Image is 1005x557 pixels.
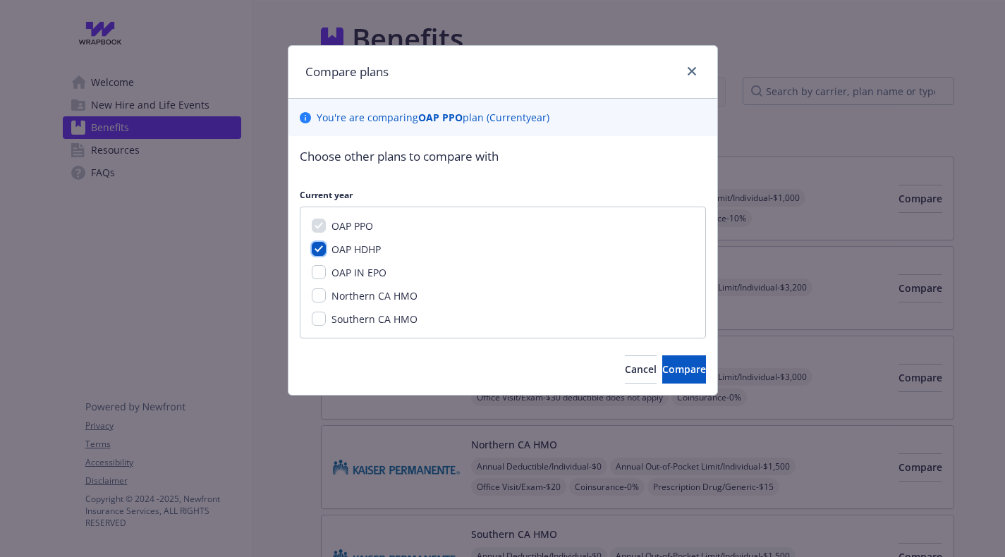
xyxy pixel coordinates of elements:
button: Compare [662,355,706,384]
span: Northern CA HMO [331,289,418,302]
span: OAP IN EPO [331,266,386,279]
b: OAP PPO [418,111,463,124]
span: OAP PPO [331,219,373,233]
span: Southern CA HMO [331,312,418,326]
p: Choose other plans to compare with [300,147,706,166]
button: Cancel [625,355,657,384]
h1: Compare plans [305,63,389,81]
span: Cancel [625,362,657,376]
span: Compare [662,362,706,376]
p: You ' re are comparing plan ( Current year) [317,110,549,125]
span: OAP HDHP [331,243,381,256]
a: close [683,63,700,80]
p: Current year [300,189,706,201]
